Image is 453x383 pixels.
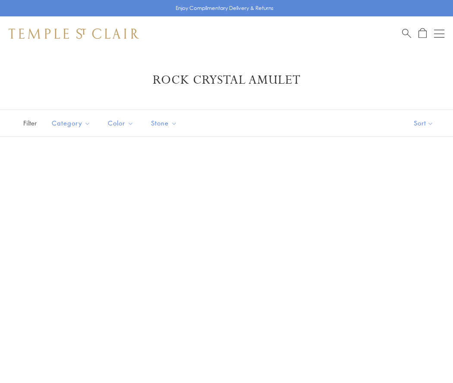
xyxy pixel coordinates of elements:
[418,28,427,39] a: Open Shopping Bag
[145,113,184,133] button: Stone
[176,4,274,13] p: Enjoy Complimentary Delivery & Returns
[22,72,431,88] h1: Rock Crystal Amulet
[147,118,184,129] span: Stone
[394,110,453,136] button: Show sort by
[402,28,411,39] a: Search
[9,28,139,39] img: Temple St. Clair
[104,118,140,129] span: Color
[47,118,97,129] span: Category
[434,28,444,39] button: Open navigation
[101,113,140,133] button: Color
[45,113,97,133] button: Category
